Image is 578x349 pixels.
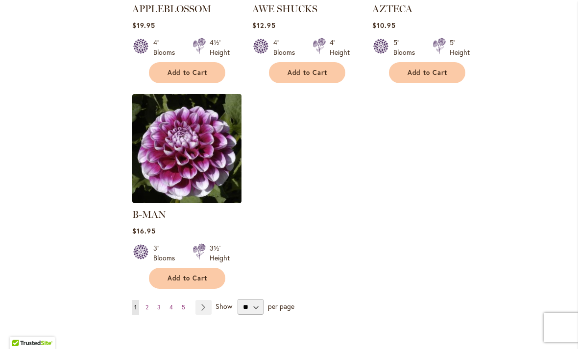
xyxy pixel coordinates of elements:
span: Add to Cart [408,69,448,77]
a: B-MAN [132,209,166,220]
button: Add to Cart [149,268,225,289]
a: APPLEBLOSSOM [132,3,211,15]
a: 4 [167,300,175,315]
span: $10.95 [372,21,396,30]
span: 4 [169,303,173,311]
span: 2 [145,303,148,311]
div: 4' Height [330,38,350,57]
a: 5 [179,300,188,315]
div: 4½' Height [210,38,230,57]
span: Add to Cart [288,69,328,77]
iframe: Launch Accessibility Center [7,314,35,342]
div: 4" Blooms [273,38,301,57]
span: $12.95 [252,21,276,30]
button: Add to Cart [149,62,225,83]
span: per page [268,302,294,311]
a: 2 [143,300,151,315]
span: $19.95 [132,21,155,30]
a: AWE SHUCKS [252,3,317,15]
span: Add to Cart [168,69,208,77]
img: B-MAN [132,94,241,203]
a: AZTECA [372,3,412,15]
button: Add to Cart [269,62,345,83]
a: 3 [155,300,163,315]
div: 5" Blooms [393,38,421,57]
div: 3" Blooms [153,243,181,263]
div: 4" Blooms [153,38,181,57]
span: 1 [134,303,137,311]
a: B-MAN [132,196,241,205]
div: 3½' Height [210,243,230,263]
button: Add to Cart [389,62,465,83]
span: Show [216,302,232,311]
div: 5' Height [450,38,470,57]
span: 3 [157,303,161,311]
span: 5 [182,303,185,311]
span: $16.95 [132,226,156,235]
span: Add to Cart [168,274,208,282]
